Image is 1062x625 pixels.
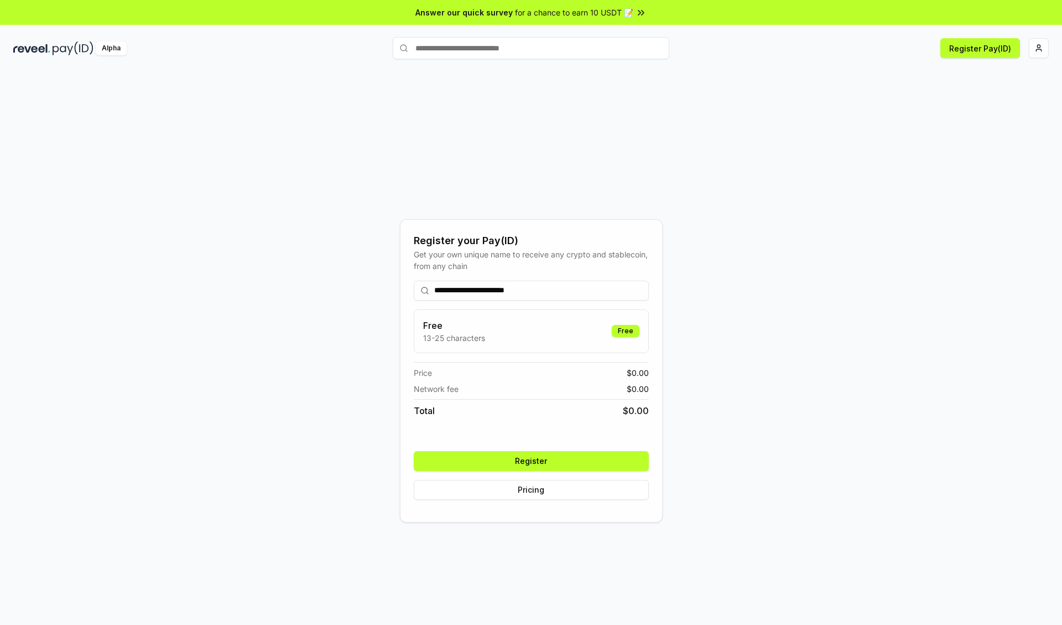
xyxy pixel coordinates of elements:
[13,42,50,55] img: reveel_dark
[53,42,93,55] img: pay_id
[423,332,485,344] p: 13-25 characters
[96,42,127,55] div: Alpha
[940,38,1020,58] button: Register Pay(ID)
[415,7,513,18] span: Answer our quick survey
[414,367,432,379] span: Price
[414,404,435,417] span: Total
[627,367,649,379] span: $ 0.00
[515,7,633,18] span: for a chance to earn 10 USDT 📝
[414,383,459,395] span: Network fee
[414,480,649,500] button: Pricing
[423,319,485,332] h3: Free
[414,233,649,249] div: Register your Pay(ID)
[623,404,649,417] span: $ 0.00
[414,451,649,471] button: Register
[627,383,649,395] span: $ 0.00
[414,249,649,272] div: Get your own unique name to receive any crypto and stablecoin, from any chain
[612,325,639,337] div: Free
